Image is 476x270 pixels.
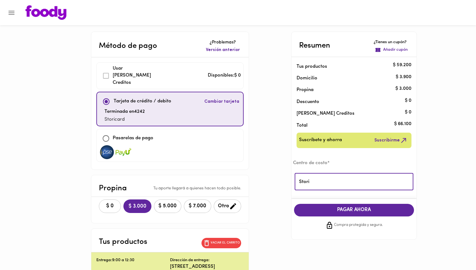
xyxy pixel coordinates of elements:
[218,202,237,210] span: Otro
[113,65,156,87] p: Usar [PERSON_NAME] Creditos
[214,199,241,213] button: Otro
[396,74,411,80] p: $ 3.900
[383,47,408,53] p: Añadir cupón
[297,122,402,129] p: Total
[395,85,411,92] p: $ 3.000
[153,186,241,192] p: Tu aporte llegará a quienes hacen todo posible.
[374,46,409,54] button: Añadir cupón
[297,63,402,70] p: Tus productos
[158,203,177,209] span: $ 5.000
[405,97,411,104] p: $ 0
[297,87,402,93] p: Propina
[297,99,319,105] p: Descuento
[205,46,241,55] button: Versión anterior
[393,62,411,69] p: $ 59.200
[170,263,244,270] p: [STREET_ADDRESS]
[99,236,147,248] p: Tus productos
[99,145,115,159] img: visa
[170,257,210,263] p: Dirección de entrega:
[99,183,127,194] p: Propina
[439,233,470,264] iframe: Messagebird Livechat Widget
[105,116,145,124] p: Storicard
[128,204,146,210] span: $ 3.000
[334,222,383,228] span: Compra protegida y segura.
[374,136,408,144] span: Suscribirme
[204,99,239,105] span: Cambiar tarjeta
[113,135,153,142] p: Pasarelas de pago
[293,160,415,166] p: Centro de costo*
[208,72,241,79] p: Disponibles: $ 0
[206,47,240,53] span: Versión anterior
[211,241,240,245] p: Vaciar el carrito
[201,238,241,248] button: Vaciar el carrito
[96,257,170,263] p: Entrega: 9:00 a 12:30
[294,204,414,216] button: PAGAR AHORA
[123,199,151,213] button: $ 3.000
[299,136,342,144] span: Suscríbete y ahorra
[300,207,408,213] span: PAGAR AHORA
[4,5,19,20] button: Menu
[299,40,330,51] p: Resumen
[25,5,66,20] img: logo.png
[114,98,171,105] p: Tarjeta de crédito / debito
[188,203,207,209] span: $ 7.000
[103,203,117,209] span: $ 0
[373,135,409,146] button: Suscribirme
[297,75,317,82] p: Domicilio
[99,199,121,213] button: $ 0
[374,39,409,45] p: ¿Tienes un cupón?
[205,39,241,46] p: ¿Problemas?
[297,110,402,117] p: [PERSON_NAME] Creditos
[116,145,131,159] img: visa
[394,121,411,128] p: $ 66.100
[405,109,411,116] p: $ 0
[105,108,145,116] p: Terminada en 4242
[203,95,241,108] button: Cambiar tarjeta
[99,40,157,52] p: Método de pago
[154,199,181,213] button: $ 5.000
[184,199,211,213] button: $ 7.000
